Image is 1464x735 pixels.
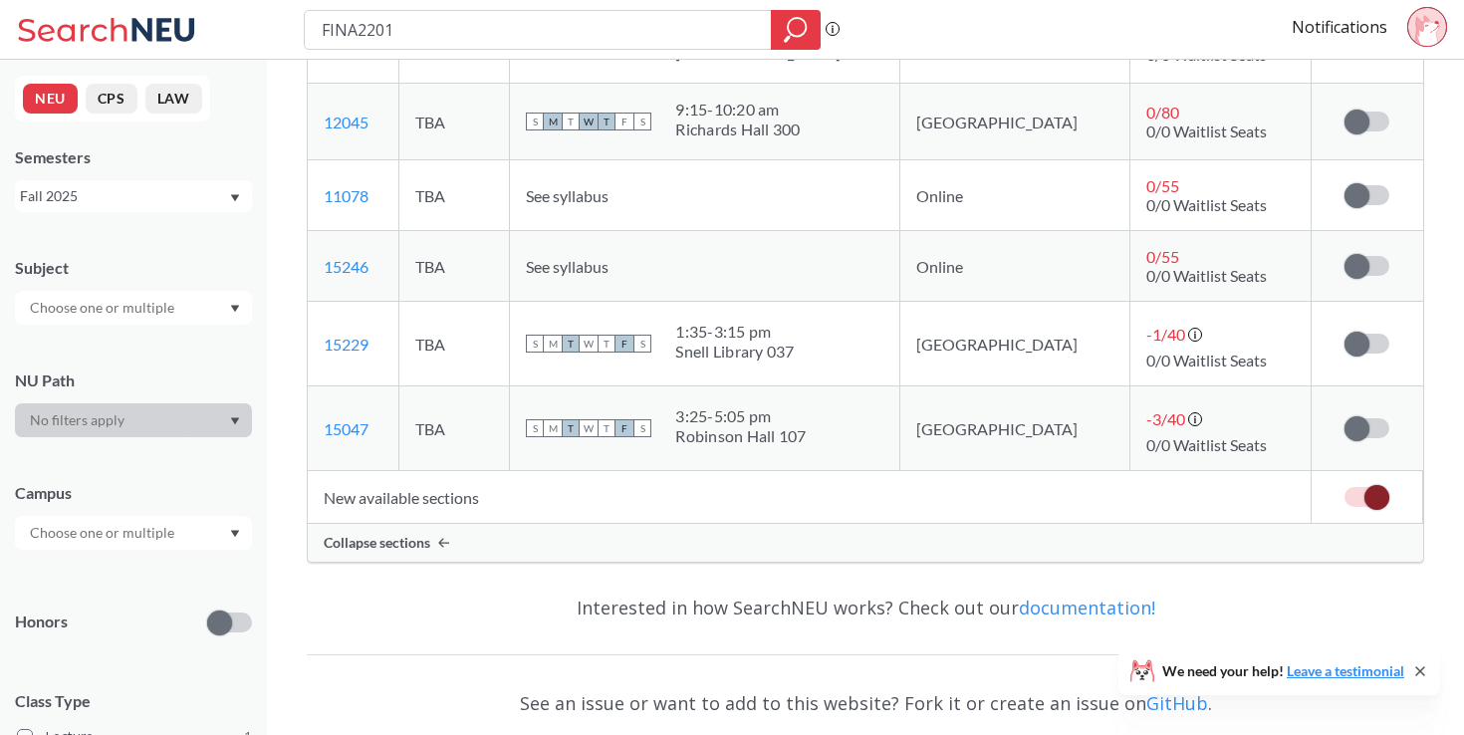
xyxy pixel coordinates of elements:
div: See an issue or want to add to this website? Fork it or create an issue on . [307,674,1424,732]
a: Notifications [1292,16,1387,38]
span: See syllabus [526,257,609,276]
a: Leave a testimonial [1287,662,1404,679]
a: GitHub [1146,691,1208,715]
span: S [633,113,651,130]
a: 15246 [324,257,368,276]
td: [GEOGRAPHIC_DATA] [900,302,1130,386]
svg: magnifying glass [784,16,808,44]
div: Robinson Hall 107 [675,426,806,446]
span: F [615,113,633,130]
span: 0 / 55 [1146,176,1179,195]
div: Richards Hall 300 [675,120,800,139]
span: Class Type [15,690,252,712]
a: 11078 [324,186,368,205]
td: TBA [399,160,510,231]
td: TBA [399,231,510,302]
span: T [562,113,580,130]
span: 0/0 Waitlist Seats [1146,351,1267,369]
td: TBA [399,386,510,471]
input: Class, professor, course number, "phrase" [320,13,757,47]
svg: Dropdown arrow [230,417,240,425]
span: M [544,419,562,437]
span: S [633,419,651,437]
a: 15047 [324,419,368,438]
span: T [562,335,580,353]
span: 0/0 Waitlist Seats [1146,195,1267,214]
span: See syllabus [526,186,609,205]
div: Interested in how SearchNEU works? Check out our [307,579,1424,636]
span: 0 / 80 [1146,103,1179,122]
input: Choose one or multiple [20,521,187,545]
button: CPS [86,84,137,114]
div: Snell Library 037 [675,342,794,362]
div: Dropdown arrow [15,403,252,437]
span: M [544,113,562,130]
div: Fall 2025Dropdown arrow [15,180,252,212]
a: 12045 [324,113,368,131]
td: TBA [399,302,510,386]
div: Fall 2025 [20,185,228,207]
span: F [615,419,633,437]
span: T [598,419,615,437]
span: S [526,419,544,437]
span: 0/0 Waitlist Seats [1146,122,1267,140]
span: -1 / 40 [1146,325,1185,344]
span: 0/0 Waitlist Seats [1146,435,1267,454]
div: Campus [15,482,252,504]
input: Choose one or multiple [20,296,187,320]
div: Semesters [15,146,252,168]
span: M [544,335,562,353]
svg: Dropdown arrow [230,530,240,538]
td: Online [900,160,1130,231]
svg: Dropdown arrow [230,305,240,313]
span: S [526,335,544,353]
span: We need your help! [1162,664,1404,678]
a: documentation! [1019,596,1155,619]
span: S [526,113,544,130]
td: [GEOGRAPHIC_DATA] [900,386,1130,471]
svg: Dropdown arrow [230,194,240,202]
span: S [633,335,651,353]
div: Collapse sections [308,524,1423,562]
a: 15229 [324,335,368,354]
div: Dropdown arrow [15,516,252,550]
div: Subject [15,257,252,279]
span: Collapse sections [324,534,430,552]
span: T [598,113,615,130]
span: W [580,113,598,130]
div: 9:15 - 10:20 am [675,100,800,120]
div: NU Path [15,369,252,391]
td: Online [900,231,1130,302]
span: -3 / 40 [1146,409,1185,428]
button: LAW [145,84,202,114]
span: 0/0 Waitlist Seats [1146,266,1267,285]
span: W [580,419,598,437]
div: 3:25 - 5:05 pm [675,406,806,426]
span: T [562,419,580,437]
p: Honors [15,611,68,633]
span: 0 / 55 [1146,247,1179,266]
span: T [598,335,615,353]
td: New available sections [308,471,1312,524]
div: magnifying glass [771,10,821,50]
button: NEU [23,84,78,114]
div: 1:35 - 3:15 pm [675,322,794,342]
div: Dropdown arrow [15,291,252,325]
span: W [580,335,598,353]
span: F [615,335,633,353]
td: [GEOGRAPHIC_DATA] [900,84,1130,160]
td: TBA [399,84,510,160]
